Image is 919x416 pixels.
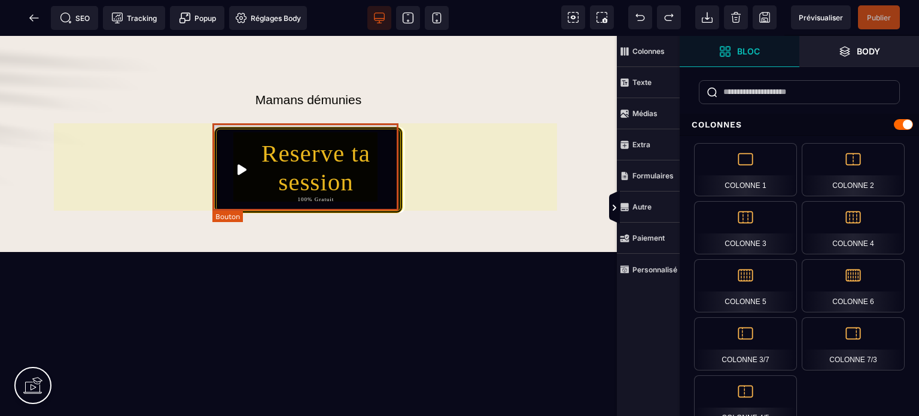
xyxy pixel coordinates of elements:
div: Colonne 7/3 [802,317,905,371]
span: Voir mobile [425,6,449,30]
div: Colonne 3 [694,201,797,254]
strong: Paiement [632,233,665,242]
span: Voir tablette [396,6,420,30]
strong: Médias [632,109,658,118]
span: Popup [179,12,216,24]
span: Extra [617,129,680,160]
div: Colonne 6 [802,259,905,312]
span: Enregistrer le contenu [858,5,900,29]
span: Voir les composants [561,5,585,29]
strong: Formulaires [632,171,674,180]
text: Mamans démunies [77,53,540,74]
span: Métadata SEO [51,6,98,30]
span: Tracking [111,12,157,24]
span: Publier [867,13,891,22]
span: Défaire [628,5,652,29]
strong: Colonnes [632,47,665,56]
span: Favicon [229,6,307,30]
span: Aperçu [791,5,851,29]
span: Créer une alerte modale [170,6,224,30]
span: Importer [695,5,719,29]
strong: Body [857,47,880,56]
div: Colonne 2 [802,143,905,196]
span: Texte [617,67,680,98]
span: Paiement [617,223,680,254]
strong: Extra [632,140,650,149]
span: Code de suivi [103,6,165,30]
span: SEO [60,12,90,24]
span: Afficher les vues [680,190,692,226]
button: Reserve ta session100% Gratuit [214,91,403,177]
span: Enregistrer [753,5,777,29]
div: Colonne 4 [802,201,905,254]
strong: Personnalisé [632,265,677,274]
span: Réglages Body [235,12,301,24]
span: Ouvrir les calques [799,36,919,67]
div: Colonnes [680,114,919,136]
strong: Bloc [737,47,760,56]
span: Autre [617,192,680,223]
span: Personnalisé [617,254,680,285]
span: Ouvrir les blocs [680,36,799,67]
span: Retour [22,6,46,30]
span: Formulaires [617,160,680,192]
span: Nettoyage [724,5,748,29]
div: Colonne 5 [694,259,797,312]
span: Médias [617,98,680,129]
span: Prévisualiser [799,13,843,22]
span: Colonnes [617,36,680,67]
span: Voir bureau [367,6,391,30]
div: Colonne 1 [694,143,797,196]
strong: Autre [632,202,652,211]
div: Colonne 3/7 [694,317,797,371]
strong: Texte [632,78,652,87]
span: Rétablir [657,5,681,29]
span: Capture d'écran [590,5,614,29]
